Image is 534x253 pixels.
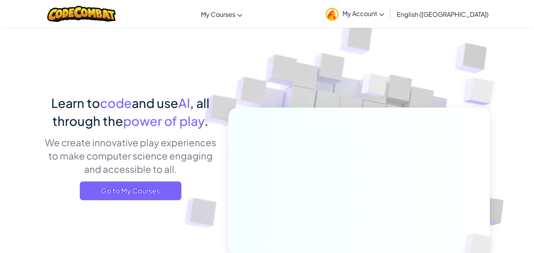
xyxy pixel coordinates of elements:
img: avatar [326,8,339,21]
span: English ([GEOGRAPHIC_DATA]) [397,10,489,18]
a: English ([GEOGRAPHIC_DATA]) [393,4,493,25]
a: My Courses [197,4,246,25]
span: power of play [123,113,204,129]
p: We create innovative play experiences to make computer science engaging and accessible to all. [44,136,217,176]
img: Overlap cubes [347,58,403,117]
span: . [204,113,208,129]
img: CodeCombat logo [47,6,116,22]
span: My Courses [201,10,235,18]
span: code [100,95,132,111]
span: and use [132,95,178,111]
a: My Account [322,2,388,26]
span: AI [178,95,190,111]
img: Overlap cubes [448,59,516,125]
a: Go to My Courses [80,181,181,200]
span: My Account [342,9,384,18]
span: Learn to [51,95,100,111]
